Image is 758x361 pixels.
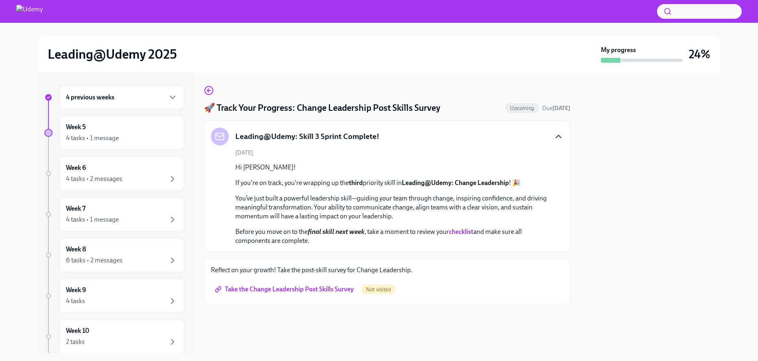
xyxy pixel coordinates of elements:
h6: Week 7 [66,204,85,213]
div: 4 tasks • 2 messages [66,174,122,183]
a: Week 86 tasks • 2 messages [44,238,184,272]
a: Take the Change Leadership Post Skills Survey [211,281,359,297]
span: Not visited [361,286,396,293]
h6: Week 5 [66,123,86,132]
a: Week 64 tasks • 2 messages [44,156,184,191]
h6: 4 previous weeks [66,93,114,102]
a: Week 94 tasks [44,279,184,313]
span: Due [542,105,570,112]
p: Reflect on your growth! Take the post-skill survey for Change Leadership. [211,266,563,275]
h6: Week 9 [66,286,86,295]
a: checklist [449,228,473,236]
div: 6 tasks • 2 messages [66,256,123,265]
strong: third [349,179,363,187]
span: Take the Change Leadership Post Skills Survey [217,285,354,293]
div: 4 tasks • 1 message [66,134,119,143]
div: 4 tasks • 1 message [66,215,119,224]
div: 4 previous weeks [59,86,184,109]
h4: 🚀 Track Your Progress: Change Leadership Post Skills Survey [204,102,440,114]
span: Upcoming [505,105,539,111]
span: [DATE] [235,149,253,156]
h3: 24% [689,47,710,62]
strong: [DATE] [552,105,570,112]
h2: Leading@Udemy 2025 [48,46,177,62]
span: October 27th, 2025 08:00 [542,104,570,112]
p: You’ve just built a powerful leadership skill—guiding your team through change, inspiring confide... [235,194,550,221]
h6: Week 8 [66,245,86,254]
h6: Week 6 [66,163,86,172]
strong: final skill next week [308,228,364,236]
a: Week 102 tasks [44,319,184,354]
h5: Leading@Udemy: Skill 3 Sprint Complete! [235,131,379,142]
strong: Leading@Udemy: Change Leadership [402,179,509,187]
div: 4 tasks [66,297,85,306]
p: Hi [PERSON_NAME]! [235,163,550,172]
strong: My progress [601,46,636,55]
img: Udemy [16,5,43,18]
a: Week 54 tasks • 1 message [44,116,184,150]
h6: Week 10 [66,326,89,335]
p: Before you move on to the , take a moment to review your and make sure all components are complete. [235,227,550,245]
p: If you're on track, you're wrapping up the priority skill in ! 🎉 [235,178,550,187]
a: Week 74 tasks • 1 message [44,197,184,231]
div: 2 tasks [66,337,85,346]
